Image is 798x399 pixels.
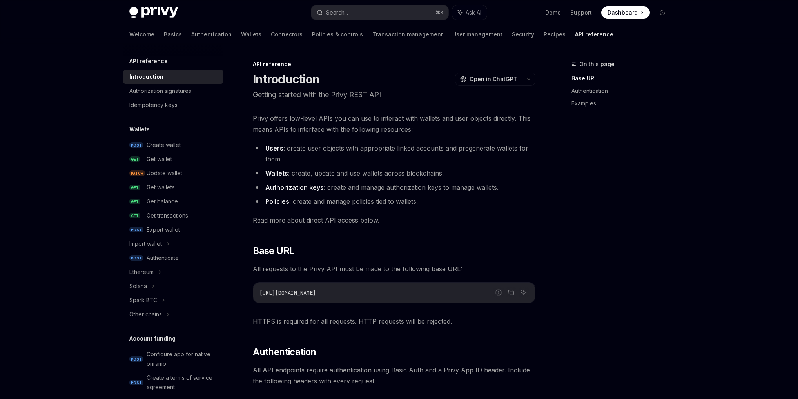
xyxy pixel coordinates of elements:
a: GETGet balance [123,194,223,209]
strong: Policies [265,198,289,205]
img: dark logo [129,7,178,18]
a: Transaction management [372,25,443,44]
div: Import wallet [129,239,162,248]
a: POSTAuthenticate [123,251,223,265]
button: Report incorrect code [493,287,504,297]
a: Basics [164,25,182,44]
a: Policies & controls [312,25,363,44]
span: POST [129,380,143,386]
a: Dashboard [601,6,650,19]
button: Ask AI [452,5,487,20]
strong: Users [265,144,283,152]
span: Privy offers low-level APIs you can use to interact with wallets and user objects directly. This ... [253,113,535,135]
div: API reference [253,60,535,68]
span: All API endpoints require authentication using Basic Auth and a Privy App ID header. Include the ... [253,365,535,386]
div: Spark BTC [129,296,157,305]
div: Get wallets [147,183,175,192]
h5: Account funding [129,334,176,343]
span: Read more about direct API access below. [253,215,535,226]
a: Security [512,25,534,44]
span: GET [129,199,140,205]
span: [URL][DOMAIN_NAME] [259,289,316,296]
a: GETGet wallets [123,180,223,194]
span: Dashboard [608,9,638,16]
a: Demo [545,9,561,16]
a: POSTExport wallet [123,223,223,237]
a: POSTCreate wallet [123,138,223,152]
li: : create user objects with appropriate linked accounts and pregenerate wallets for them. [253,143,535,165]
div: Idempotency keys [129,100,178,110]
a: GETGet transactions [123,209,223,223]
button: Open in ChatGPT [455,73,522,86]
div: Create wallet [147,140,181,150]
button: Ask AI [519,287,529,297]
span: POST [129,142,143,148]
span: Open in ChatGPT [470,75,517,83]
span: All requests to the Privy API must be made to the following base URL: [253,263,535,274]
span: POST [129,227,143,233]
button: Search...⌘K [311,5,448,20]
a: User management [452,25,502,44]
a: Examples [571,97,675,110]
div: Other chains [129,310,162,319]
a: Welcome [129,25,154,44]
a: API reference [575,25,613,44]
h5: Wallets [129,125,150,134]
div: Export wallet [147,225,180,234]
a: POSTCreate a terms of service agreement [123,371,223,394]
a: Idempotency keys [123,98,223,112]
div: Authenticate [147,253,179,263]
div: Get balance [147,197,178,206]
h5: API reference [129,56,168,66]
a: Introduction [123,70,223,84]
div: Configure app for native onramp [147,350,219,368]
span: GET [129,156,140,162]
div: Ethereum [129,267,154,277]
span: GET [129,185,140,190]
span: POST [129,255,143,261]
a: Base URL [571,72,675,85]
li: : create and manage policies tied to wallets. [253,196,535,207]
a: PATCHUpdate wallet [123,166,223,180]
span: HTTPS is required for all requests. HTTP requests will be rejected. [253,316,535,327]
span: Authentication [253,346,316,358]
span: POST [129,356,143,362]
li: : create and manage authorization keys to manage wallets. [253,182,535,193]
span: ⌘ K [435,9,444,16]
strong: Wallets [265,169,288,177]
div: Introduction [129,72,163,82]
h1: Introduction [253,72,319,86]
div: Search... [326,8,348,17]
a: Wallets [241,25,261,44]
strong: Authorization keys [265,183,324,191]
div: Get transactions [147,211,188,220]
span: Base URL [253,245,294,257]
a: Connectors [271,25,303,44]
span: Ask AI [466,9,481,16]
li: : create, update and use wallets across blockchains. [253,168,535,179]
a: Authentication [191,25,232,44]
span: On this page [579,60,615,69]
div: Solana [129,281,147,291]
div: Authorization signatures [129,86,191,96]
span: PATCH [129,170,145,176]
button: Copy the contents from the code block [506,287,516,297]
a: GETGet wallet [123,152,223,166]
a: Authorization signatures [123,84,223,98]
a: POSTConfigure app for native onramp [123,347,223,371]
p: Getting started with the Privy REST API [253,89,535,100]
div: Get wallet [147,154,172,164]
button: Toggle dark mode [656,6,669,19]
a: Support [570,9,592,16]
span: GET [129,213,140,219]
div: Create a terms of service agreement [147,373,219,392]
a: Authentication [571,85,675,97]
a: Recipes [544,25,566,44]
div: Update wallet [147,169,182,178]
